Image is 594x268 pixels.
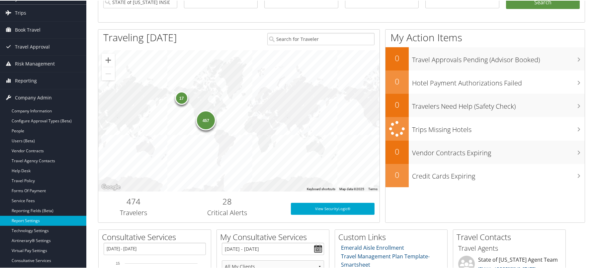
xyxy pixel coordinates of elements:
h1: My Action Items [385,30,585,44]
h3: Trips Missing Hotels [412,121,585,134]
a: View SecurityLogic® [291,202,375,214]
span: Map data ©2025 [339,187,364,190]
h2: 0 [385,52,409,63]
a: Terms (opens in new tab) [368,187,378,190]
a: Travel Management Plan Template- Smartsheet [341,252,430,268]
h2: 0 [385,75,409,86]
h1: Traveling [DATE] [103,30,177,44]
button: Keyboard shortcuts [307,186,335,191]
div: 457 [196,110,216,130]
a: 0Credit Cards Expiring [385,163,585,187]
img: Google [100,182,122,191]
h3: Travel Agents [458,243,560,252]
a: 0Hotel Payment Authorizations Failed [385,70,585,93]
div: 17 [175,91,188,104]
a: 0Travel Approvals Pending (Advisor Booked) [385,47,585,70]
a: 0Vendor Contracts Expiring [385,140,585,163]
button: Zoom out [102,67,115,80]
a: Trips Missing Hotels [385,116,585,140]
h3: Travelers [103,207,164,217]
a: Emerald Aisle Enrollment [341,243,404,251]
a: Open this area in Google Maps (opens a new window) [100,182,122,191]
h3: Travelers Need Help (Safety Check) [412,98,585,110]
span: Reporting [15,72,37,88]
h2: 28 [174,195,281,206]
h2: Travel Contacts [457,231,565,242]
h3: Vendor Contracts Expiring [412,144,585,157]
h2: 0 [385,98,409,110]
input: Search for Traveler [267,32,375,45]
h2: Consultative Services [102,231,211,242]
h3: Critical Alerts [174,207,281,217]
button: Zoom in [102,53,115,66]
h3: Travel Approvals Pending (Advisor Booked) [412,51,585,64]
h3: Credit Cards Expiring [412,168,585,180]
h2: 0 [385,145,409,157]
span: Risk Management [15,55,55,71]
h2: 474 [103,195,164,206]
span: Trips [15,4,26,21]
h2: 0 [385,169,409,180]
tspan: 15 [116,261,120,265]
span: Travel Approval [15,38,50,55]
h2: My Consultative Services [220,231,329,242]
h3: Hotel Payment Authorizations Failed [412,74,585,87]
h2: Custom Links [338,231,447,242]
span: Book Travel [15,21,41,38]
a: 0Travelers Need Help (Safety Check) [385,93,585,116]
span: Company Admin [15,89,52,105]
